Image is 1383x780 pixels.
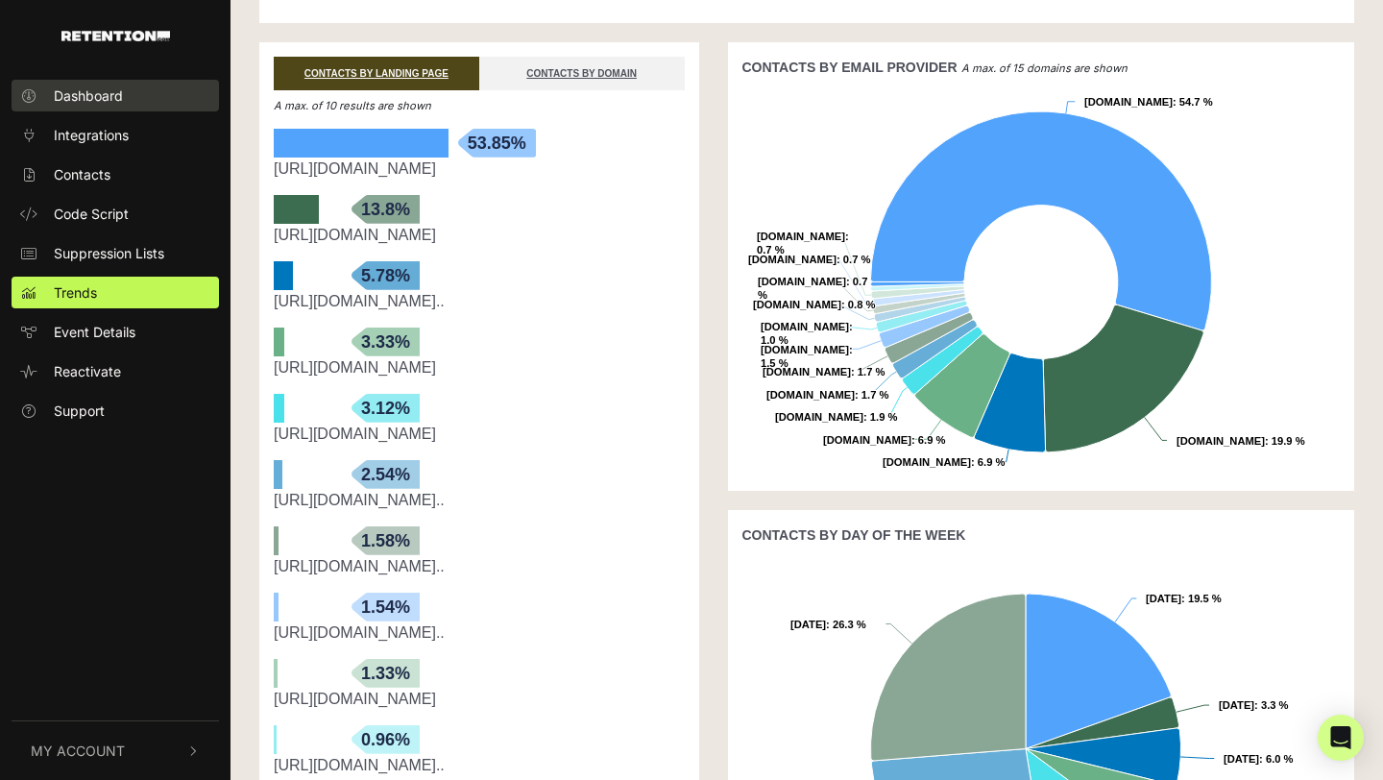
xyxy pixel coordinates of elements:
div: Open Intercom Messenger [1318,715,1364,761]
a: Integrations [12,119,219,151]
span: 13.8% [352,195,420,224]
text: : 1.0 % [761,321,853,346]
button: My Account [12,721,219,780]
div: https://www.pkgrills.com/accessories/ [274,688,685,711]
div: https://www.pkgrills.com/ [274,158,685,181]
text: : 26.3 % [790,619,866,630]
span: Integrations [54,125,129,145]
text: : 0.7 % [758,276,867,301]
div: https://www.pkgrills.com/the-all-new-original-pk300-grill-smoker-graphite/ [274,489,685,512]
span: Code Script [54,204,129,224]
span: 1.58% [352,526,420,555]
a: [URL][DOMAIN_NAME] [274,691,436,707]
span: 2.54% [352,460,420,489]
tspan: [DOMAIN_NAME] [763,366,851,378]
text: : 1.7 % [763,366,885,378]
tspan: [DATE] [790,619,826,630]
text: : 1.9 % [775,411,897,423]
a: [URL][DOMAIN_NAME].. [274,293,445,309]
em: A max. of 10 results are shown [274,99,431,112]
div: https://www.pkgrills.com/the-all-new-original-pk300af-grill-smoker-teal/ [274,622,685,645]
span: 53.85% [458,129,536,158]
a: [URL][DOMAIN_NAME] [274,359,436,376]
span: 0.96% [352,725,420,754]
img: Retention.com [61,31,170,41]
a: [URL][DOMAIN_NAME].. [274,492,445,508]
a: Contacts [12,158,219,190]
text: : 54.7 % [1084,96,1213,108]
span: Contacts [54,164,110,184]
tspan: [DOMAIN_NAME] [883,456,971,468]
text: : 0.7 % [757,231,849,256]
tspan: [DOMAIN_NAME] [757,231,845,242]
tspan: [DOMAIN_NAME] [823,434,911,446]
a: CONTACTS BY LANDING PAGE [274,57,479,90]
div: https://www.pkgrills.com/the-pk360-grill-smoker-classic-silver/ [274,555,685,578]
div: https://www.pkgrills.com/the-original-pktx-grill-smoker-classic-silver/ [274,290,685,313]
text: : 6.0 % [1224,753,1294,765]
span: Suppression Lists [54,243,164,263]
tspan: [DOMAIN_NAME] [775,411,863,423]
div: https://www.pkgrills.com/grills/ [274,423,685,446]
text: : 0.7 % [748,254,870,265]
strong: CONTACTS BY EMAIL PROVIDER [742,60,958,75]
span: 3.12% [352,394,420,423]
a: [URL][DOMAIN_NAME].. [274,624,445,641]
tspan: [DOMAIN_NAME] [761,321,849,332]
span: Reactivate [54,361,121,381]
a: [URL][DOMAIN_NAME] [274,227,436,243]
div: https://www.pkgrills.com/pkgo-w-flipkit/ [274,224,685,247]
tspan: [DOMAIN_NAME] [1177,435,1265,447]
tspan: [DOMAIN_NAME] [748,254,837,265]
text: : 19.9 % [1177,435,1305,447]
tspan: [DATE] [1219,699,1254,711]
a: [URL][DOMAIN_NAME].. [274,558,445,574]
span: 1.54% [352,593,420,622]
text: : 3.3 % [1219,699,1289,711]
span: Dashboard [54,85,123,106]
strong: CONTACTS BY DAY OF THE WEEK [742,527,966,543]
text: : 0.8 % [753,299,875,310]
a: Trends [12,277,219,308]
text: : 6.9 % [883,456,1005,468]
span: 3.33% [352,328,420,356]
span: 5.78% [352,261,420,290]
span: My Account [31,741,125,761]
tspan: [DOMAIN_NAME] [1084,96,1173,108]
text: : 1.5 % [761,344,853,369]
text: : 19.5 % [1146,593,1222,604]
a: CONTACTS BY DOMAIN [479,57,685,90]
a: Suppression Lists [12,237,219,269]
tspan: [DOMAIN_NAME] [766,389,855,401]
a: [URL][DOMAIN_NAME] [274,426,436,442]
a: Code Script [12,198,219,230]
text: : 1.7 % [766,389,888,401]
span: Trends [54,282,97,303]
a: Support [12,395,219,427]
a: [URL][DOMAIN_NAME] [274,160,436,177]
tspan: [DOMAIN_NAME] [761,344,849,355]
tspan: [DOMAIN_NAME] [758,276,846,287]
div: https://www.pkgrills.com/the-pk360-grill-smoker-graphite/ [274,356,685,379]
text: : 6.9 % [823,434,945,446]
span: Support [54,401,105,421]
a: Event Details [12,316,219,348]
span: 1.33% [352,659,420,688]
a: Reactivate [12,355,219,387]
div: https://www.pkgrills.com/the-original-pktx-grill-smoker-graphite/ [274,754,685,777]
tspan: [DATE] [1224,753,1259,765]
a: Dashboard [12,80,219,111]
em: A max. of 15 domains are shown [961,61,1128,75]
a: [URL][DOMAIN_NAME].. [274,757,445,773]
tspan: [DOMAIN_NAME] [753,299,841,310]
tspan: [DATE] [1146,593,1181,604]
span: Event Details [54,322,135,342]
